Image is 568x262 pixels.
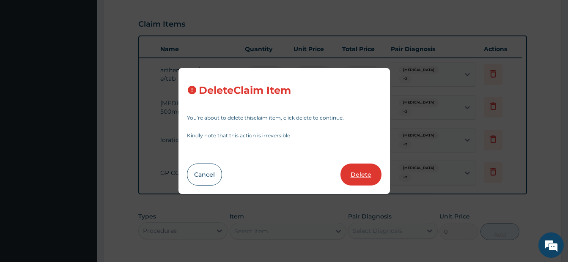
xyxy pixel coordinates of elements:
span: We're online! [49,78,117,163]
button: Cancel [187,164,222,186]
button: Delete [340,164,381,186]
div: Minimize live chat window [139,4,159,25]
p: Kindly note that this action is irreversible [187,133,381,138]
p: You’re about to delete this claim item , click delete to continue. [187,115,381,120]
h3: Delete Claim Item [199,85,291,96]
img: d_794563401_company_1708531726252_794563401 [16,42,34,63]
textarea: Type your message and hit 'Enter' [4,173,161,203]
div: Chat with us now [44,47,142,58]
